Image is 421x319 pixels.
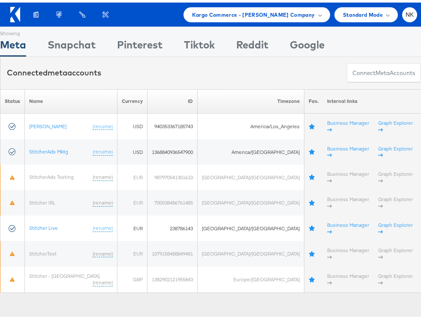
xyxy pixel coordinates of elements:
td: 987970541301610 [147,162,197,187]
a: (rename) [93,171,113,178]
td: [GEOGRAPHIC_DATA]/[GEOGRAPHIC_DATA] [197,213,304,238]
a: Business Manager [327,244,369,258]
div: Connected accounts [7,65,101,76]
span: NK [406,9,414,15]
a: [PERSON_NAME] [29,120,66,127]
a: StitcherAds Testing [29,171,74,178]
td: 238786143 [147,213,197,238]
a: (rename) [93,277,113,284]
a: Graph Explorer [378,168,413,181]
a: (rename) [93,120,113,128]
th: Currency [117,87,147,111]
a: (rename) [93,146,113,153]
td: EUR [117,162,147,187]
a: StitcherAds Mktg [29,146,68,152]
td: EUR [117,213,147,238]
a: Stitcher Live [29,222,58,229]
a: Business Manager [327,143,369,156]
td: America/Los_Angeles [197,111,304,137]
td: EUR [117,238,147,264]
a: Business Manager [327,168,369,181]
div: Pinterest [117,35,162,54]
a: Stitcher - [GEOGRAPHIC_DATA] [29,270,99,277]
td: 1079158488849481 [147,238,197,264]
a: (rename) [93,222,113,229]
div: Reddit [236,35,268,54]
div: Google [290,35,325,54]
td: USD [117,137,147,162]
th: Timezone [197,87,304,111]
a: (rename) [93,197,113,204]
span: Standard Mode [343,8,383,17]
td: 1382902121955843 [147,264,197,290]
td: 940353367185743 [147,111,197,137]
td: 700038486761485 [147,187,197,213]
a: Graph Explorer [378,270,413,283]
th: Status [0,87,25,111]
a: StitcherTest [29,248,57,254]
a: Graph Explorer [378,117,413,130]
a: Business Manager [327,193,369,207]
div: Tiktok [184,35,215,54]
th: Name [25,87,117,111]
td: 1368840936547900 [147,137,197,162]
a: Business Manager [327,270,369,283]
span: meta [48,65,67,75]
span: Kargo Commerce - [PERSON_NAME] Company [192,8,315,17]
a: Graph Explorer [378,143,413,156]
th: ID [147,87,197,111]
a: Graph Explorer [378,244,413,258]
button: ConnectmetaAccounts [347,61,421,80]
a: Stitcher IRL [29,197,55,203]
td: [GEOGRAPHIC_DATA]/[GEOGRAPHIC_DATA] [197,187,304,213]
td: GBP [117,264,147,290]
td: [GEOGRAPHIC_DATA]/[GEOGRAPHIC_DATA] [197,162,304,187]
td: Europe/[GEOGRAPHIC_DATA] [197,264,304,290]
td: USD [117,111,147,137]
a: Graph Explorer [378,193,413,207]
a: (rename) [93,248,113,255]
a: Business Manager [327,219,369,232]
td: EUR [117,187,147,213]
td: [GEOGRAPHIC_DATA]/[GEOGRAPHIC_DATA] [197,238,304,264]
span: meta [376,66,390,75]
a: Business Manager [327,117,369,130]
a: Graph Explorer [378,219,413,232]
div: Snapchat [48,35,96,54]
td: America/[GEOGRAPHIC_DATA] [197,137,304,162]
